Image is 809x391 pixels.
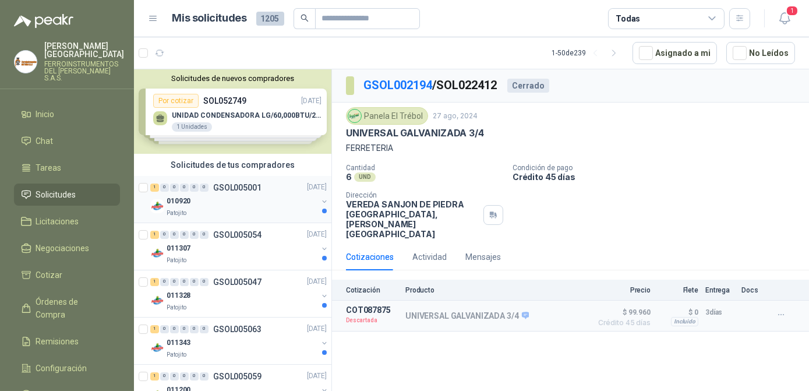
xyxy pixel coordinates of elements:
p: Precio [592,286,651,294]
h1: Mis solicitudes [172,10,247,27]
p: Crédito 45 días [513,172,804,182]
p: VEREDA SANJON DE PIEDRA [GEOGRAPHIC_DATA] , [PERSON_NAME][GEOGRAPHIC_DATA] [346,199,479,239]
p: Cotización [346,286,398,294]
button: Asignado a mi [633,42,717,64]
div: Cotizaciones [346,251,394,263]
p: [DATE] [307,182,327,193]
p: / SOL022412 [363,76,498,94]
div: 0 [190,184,199,192]
div: Incluido [671,317,698,326]
div: 0 [200,372,209,381]
p: GSOL005059 [213,372,262,381]
a: Remisiones [14,330,120,353]
div: 0 [200,231,209,239]
p: Entrega [705,286,734,294]
button: No Leídos [726,42,795,64]
div: 0 [160,231,169,239]
div: UND [354,172,376,182]
p: $ 0 [658,305,698,319]
p: UNIVERSAL GALVANIZADA 3/4 [346,127,484,139]
div: 1 [150,325,159,333]
div: Actividad [412,251,447,263]
p: Flete [658,286,698,294]
p: [DATE] [307,230,327,241]
span: 1205 [256,12,284,26]
a: Negociaciones [14,237,120,259]
img: Company Logo [150,294,164,308]
p: [DATE] [307,277,327,288]
div: 1 [150,372,159,381]
div: 0 [180,372,189,381]
img: Company Logo [150,199,164,213]
span: 1 [786,5,799,16]
div: Solicitudes de tus compradores [134,154,331,176]
p: Descartada [346,315,398,326]
p: GSOL005054 [213,231,262,239]
span: Crédito 45 días [592,319,651,326]
a: Configuración [14,357,120,379]
p: 011307 [167,244,190,255]
div: 0 [200,278,209,286]
div: 0 [190,325,199,333]
div: 0 [170,325,179,333]
div: Mensajes [465,251,501,263]
div: 0 [200,325,209,333]
div: 1 - 50 de 239 [552,44,623,62]
div: Cerrado [507,79,549,93]
div: 0 [180,278,189,286]
div: 0 [160,325,169,333]
div: 0 [160,278,169,286]
img: Company Logo [150,341,164,355]
img: Company Logo [348,110,361,122]
p: Cantidad [346,164,503,172]
a: 1 0 0 0 0 0 GSOL005001[DATE] Company Logo010920Patojito [150,181,329,218]
div: 0 [160,372,169,381]
p: 27 ago, 2024 [433,111,478,122]
div: 0 [190,278,199,286]
div: 1 [150,231,159,239]
p: Patojito [167,303,186,312]
a: Tareas [14,157,120,179]
p: Patojito [167,350,186,360]
a: Licitaciones [14,210,120,233]
a: Solicitudes [14,184,120,206]
p: FERRETERIA [346,142,795,154]
img: Logo peakr [14,14,73,28]
span: Tareas [36,161,62,174]
div: 0 [170,278,179,286]
p: FERROINSTRUMENTOS DEL [PERSON_NAME] S.A.S. [44,61,124,82]
div: Panela El Trébol [346,107,428,125]
p: [PERSON_NAME] [GEOGRAPHIC_DATA] [44,42,124,58]
div: 0 [170,231,179,239]
p: [DATE] [307,371,327,382]
p: Condición de pago [513,164,804,172]
p: UNIVERSAL GALVANIZADA 3/4 [405,311,529,322]
span: Negociaciones [36,242,90,255]
a: 1 0 0 0 0 0 GSOL005047[DATE] Company Logo011328Patojito [150,275,329,312]
a: 1 0 0 0 0 0 GSOL005054[DATE] Company Logo011307Patojito [150,228,329,265]
div: 0 [190,372,199,381]
span: Órdenes de Compra [36,295,109,321]
div: 1 [150,278,159,286]
p: 6 [346,172,352,182]
a: Inicio [14,103,120,125]
span: $ 99.960 [592,305,651,319]
p: Patojito [167,256,186,265]
span: Remisiones [36,335,79,348]
img: Company Logo [15,51,37,73]
a: GSOL002194 [363,78,432,92]
div: 0 [180,231,189,239]
a: Cotizar [14,264,120,286]
p: 3 días [705,305,734,319]
p: COT087875 [346,305,398,315]
div: 0 [180,325,189,333]
p: 010920 [167,196,190,207]
button: Solicitudes de nuevos compradores [139,74,327,83]
div: Todas [616,12,640,25]
p: Docs [741,286,765,294]
div: 0 [180,184,189,192]
div: 0 [170,372,179,381]
p: Dirección [346,191,479,199]
p: 011328 [167,291,190,302]
div: 0 [160,184,169,192]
